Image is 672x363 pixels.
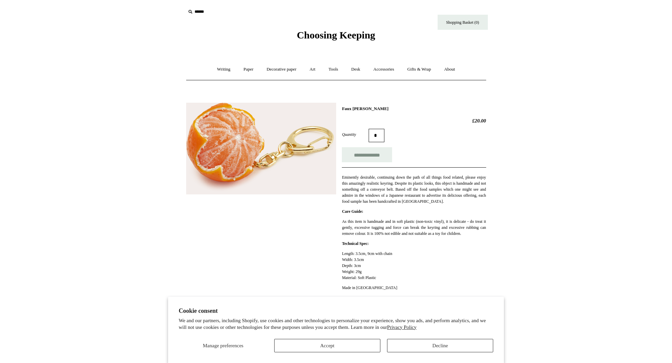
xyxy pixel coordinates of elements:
[211,61,236,78] a: Writing
[274,339,380,352] button: Accept
[387,339,493,352] button: Decline
[297,35,375,39] a: Choosing Keeping
[342,285,486,291] p: Made in [GEOGRAPHIC_DATA]
[304,61,321,78] a: Art
[179,317,494,331] p: We and our partners, including Shopify, use cookies and other technologies to personalize your ex...
[438,15,488,30] a: Shopping Basket (0)
[203,343,243,348] span: Manage preferences
[237,61,259,78] a: Paper
[179,339,268,352] button: Manage preferences
[342,131,369,138] label: Quantity
[342,251,486,281] p: Length: 3.5cm, 9cm with chain Width: 3.5cm Depth: 3cm Weight: 29g Material: Soft Plastic
[345,61,366,78] a: Desk
[186,103,336,194] img: Faux Clementine Keyring
[342,174,486,204] p: Eminently desirable, continuing down the path of all things food related, please enjoy this amazi...
[179,307,494,314] h2: Cookie consent
[387,325,417,330] a: Privacy Policy
[342,209,363,214] strong: Care Guide:
[342,118,486,124] h2: £20.00
[401,61,437,78] a: Gifts & Wrap
[342,241,369,246] strong: Technical Spec:
[342,106,486,111] h1: Faux [PERSON_NAME]
[438,61,461,78] a: About
[297,29,375,40] span: Choosing Keeping
[260,61,302,78] a: Decorative paper
[342,218,486,237] p: As this item is handmade and in soft plastic (non-toxic vinyl), it is delicate - do treat it gent...
[322,61,344,78] a: Tools
[367,61,400,78] a: Accessories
